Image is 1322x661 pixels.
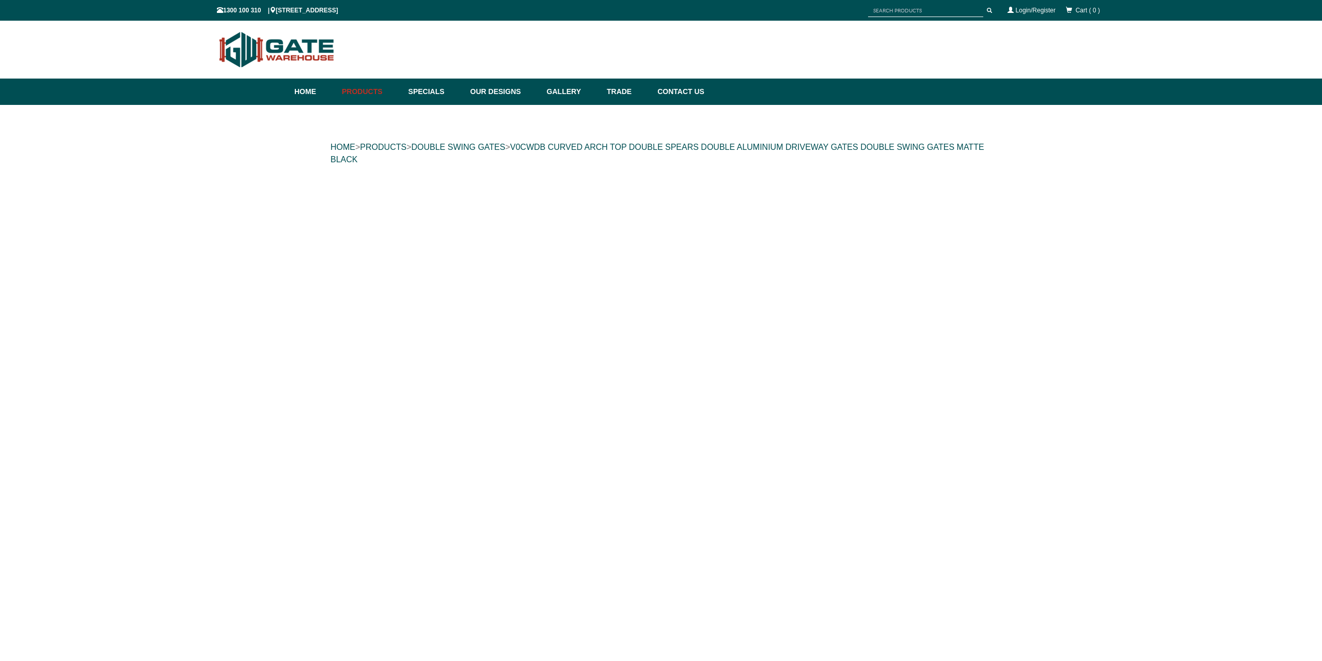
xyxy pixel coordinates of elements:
[294,79,337,105] a: Home
[330,143,355,151] a: HOME
[403,79,465,105] a: Specials
[330,143,984,164] a: V0CWDB CURVED ARCH TOP DOUBLE SPEARS DOUBLE ALUMINIUM DRIVEWAY GATES DOUBLE SWING GATES MATTE BLACK
[217,7,338,14] span: 1300 100 310 | [STREET_ADDRESS]
[360,143,406,151] a: PRODUCTS
[602,79,652,105] a: Trade
[542,79,602,105] a: Gallery
[1076,7,1100,14] span: Cart ( 0 )
[465,79,542,105] a: Our Designs
[1016,7,1056,14] a: Login/Register
[330,131,991,176] div: > > >
[652,79,704,105] a: Contact Us
[337,79,403,105] a: Products
[868,4,983,17] input: SEARCH PRODUCTS
[217,26,337,73] img: Gate Warehouse
[411,143,505,151] a: DOUBLE SWING GATES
